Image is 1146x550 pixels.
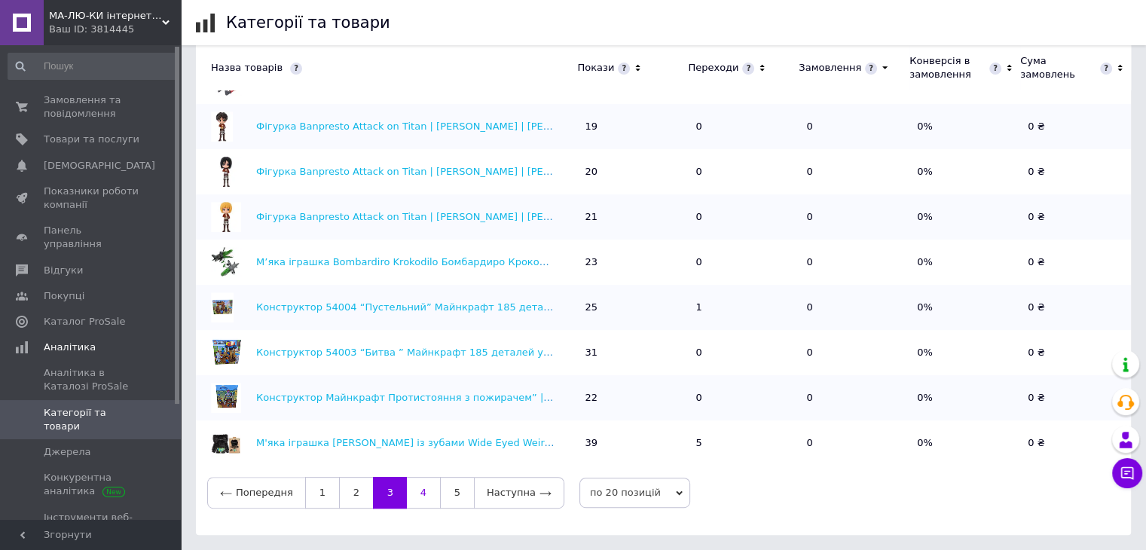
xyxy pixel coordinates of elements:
span: Конкурентна аналітика [44,471,139,498]
a: Попередня [207,477,305,509]
td: 0 ₴ [1020,104,1131,149]
td: 5 [688,420,799,466]
td: 1 [688,285,799,330]
img: М'яка іграшка Фуглер із зубами Wide Eyed Weirdo Fuggler [211,428,241,458]
div: Замовлення [799,61,861,75]
td: 0 ₴ [1020,285,1131,330]
a: 1 [305,477,339,509]
span: [DEMOGRAPHIC_DATA] [44,159,155,173]
td: 0% [909,104,1020,149]
td: 0 [688,194,799,240]
h1: Категорії та товари [226,14,390,32]
td: 31 [577,330,688,375]
div: Ваш ID: 3814445 [49,23,181,36]
td: 0 [799,375,909,420]
td: 0% [909,240,1020,285]
td: 0 [688,330,799,375]
button: Чат з покупцем [1112,458,1142,488]
a: Конструктор 54004 “Пустельний” Майнкрафт 185 деталей у коробці l Minecraft Lego Лего [256,301,723,313]
span: Інструменти веб-аналітики [44,511,139,538]
span: Аналітика в Каталозі ProSale [44,366,139,393]
span: Відгуки [44,264,83,277]
td: 0 [799,285,909,330]
td: 0 [799,104,909,149]
a: 4 [407,477,440,509]
span: Панель управління [44,224,139,251]
td: 0 ₴ [1020,149,1131,194]
input: Пошук [8,53,178,80]
span: Категорії та товари [44,406,139,433]
td: 0 [688,149,799,194]
span: Джерела [44,445,90,459]
td: 0% [909,420,1020,466]
a: 3 [373,477,407,509]
td: 0 [799,149,909,194]
a: М’яка іграшка Bombardiro Krokodilo Бомбардиро Крокодило | Італійські меми Brainrot [256,256,696,267]
td: 0 [799,240,909,285]
span: Показники роботи компанії [44,185,139,212]
a: Конструктор Майнкрафт Протистояння з пожирачем” | 466 деталей | Lego Лего Minecraft [256,392,721,403]
a: М'яка іграшка [PERSON_NAME] із зубами Wide Eyed Weirdo Fuggler [256,437,596,448]
td: 0 ₴ [1020,194,1131,240]
td: 25 [577,285,688,330]
td: 0 ₴ [1020,375,1131,420]
td: 0 ₴ [1020,240,1131,285]
span: Каталог ProSale [44,315,125,328]
img: Конструктор 54003 “Битва ” Майнкрафт 185 деталей у коробці l Minecraft Lego Лего [211,338,241,368]
img: Конструктор Майнкрафт Протистояння з пожирачем” | 466 деталей | Lego Лего Minecraft [211,383,241,413]
td: 39 [577,420,688,466]
td: 20 [577,149,688,194]
td: 0 [799,194,909,240]
td: 0% [909,285,1020,330]
span: Товари та послуги [44,133,139,146]
img: Конструктор 54004 “Пустельний” Майнкрафт 185 деталей у коробці l Minecraft Lego Лего [211,292,234,322]
td: 22 [577,375,688,420]
td: 0% [909,375,1020,420]
img: М’яка іграшка Bombardiro Krokodilo Бомбардиро Крокодило | Італійські меми Brainrot [211,247,241,277]
td: 0% [909,194,1020,240]
img: Фігурка Banpresto Attack on Titan | Ерен Єґер | Eren Yeager Атака Титанів Оригінал [211,112,233,142]
a: Наступна [474,477,564,509]
div: Конверсія в замовлення [909,54,986,81]
a: 2 [339,477,373,509]
td: 23 [577,240,688,285]
span: по 20 позицій [579,478,690,508]
div: Сума замовлень [1020,54,1096,81]
td: 0 [688,240,799,285]
td: 0 [688,375,799,420]
span: Замовлення та повідомлення [44,93,139,121]
a: Фігурка Banpresto Attack on Titan | [PERSON_NAME] | [PERSON_NAME] Атака Титанів Оригінал [256,121,734,132]
a: 5 [440,477,474,509]
img: Фігурка Banpresto Attack on Titan | Армін Арлерт | Armin Arlert Атака Титанів Оригінал [211,202,241,232]
div: Покази [577,61,614,75]
td: 19 [577,104,688,149]
td: 0 ₴ [1020,420,1131,466]
td: 0 [799,330,909,375]
td: 0 [799,420,909,466]
div: Переходи [688,61,738,75]
span: МА-ЛЮ-КИ інтернет магазин іграшок [49,9,162,23]
td: 0% [909,330,1020,375]
span: Аналітика [44,341,96,354]
div: Назва товарів [196,61,570,75]
a: Фігурка Banpresto Attack on Titan | [PERSON_NAME] | [PERSON_NAME] Атака Титанів Оригінал [256,166,734,177]
img: Фігурка Banpresto Attack on Titan | Мікаса Акерман | Mikasa Ackerman Атака Титанів Оригінал [211,157,241,187]
span: Покупці [44,289,84,303]
td: 0 [688,104,799,149]
a: Конструктор 54003 “Битва ” Майнкрафт 185 деталей у коробці l Minecraft Lego Лего [256,347,695,358]
td: 0% [909,149,1020,194]
td: 0 ₴ [1020,330,1131,375]
td: 21 [577,194,688,240]
a: Фігурка Banpresto Attack on Titan | [PERSON_NAME] | [PERSON_NAME] Атака Титанів Оригінал [256,211,734,222]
